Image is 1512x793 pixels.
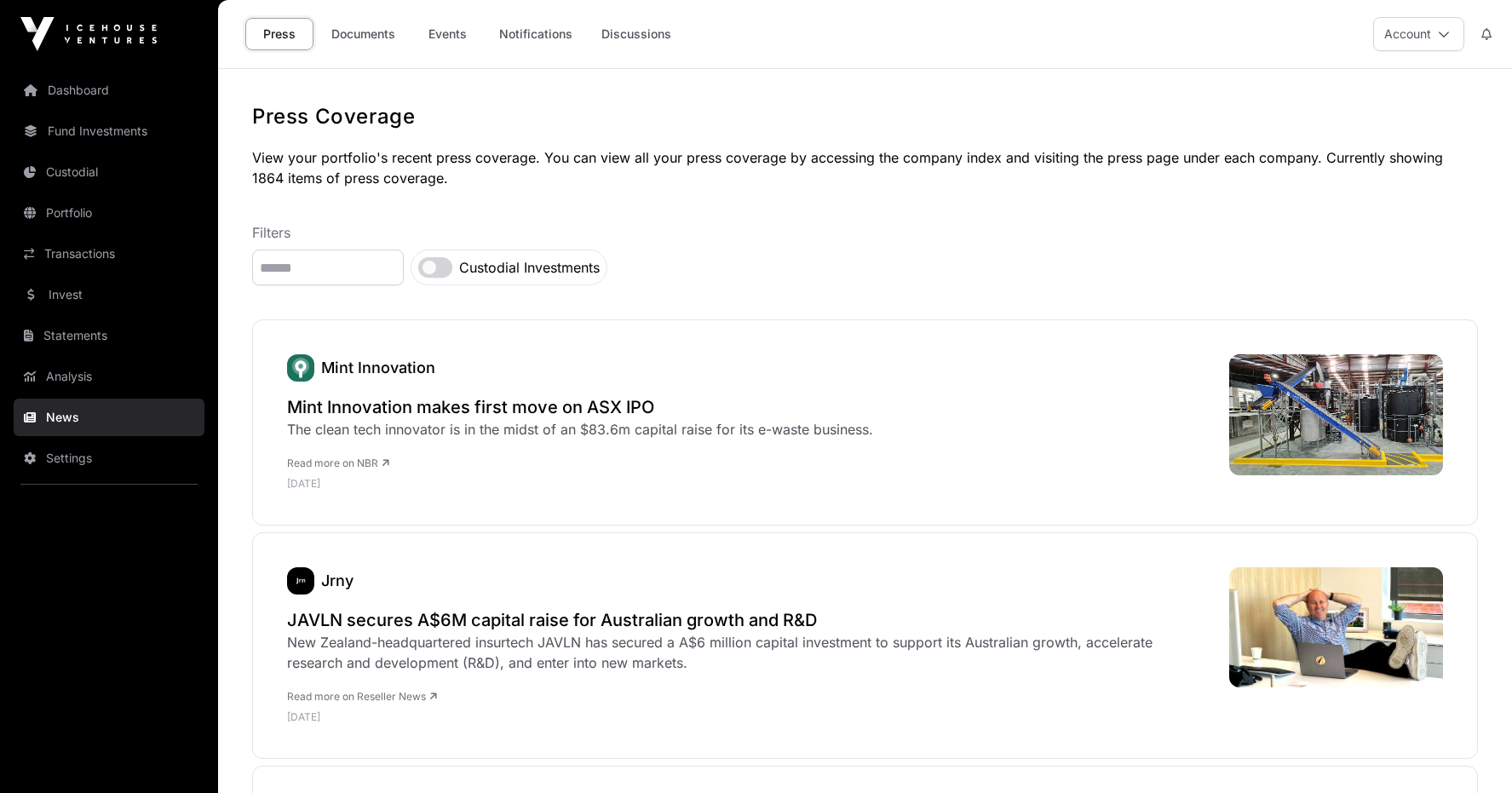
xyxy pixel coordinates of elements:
a: Portfolio [14,194,204,232]
img: 4067502-0-12102500-1759452043-David-Leach.jpg [1229,567,1443,687]
a: Transactions [14,235,204,273]
p: View your portfolio's recent press coverage. You can view all your press coverage by accessing th... [252,147,1478,188]
a: Custodial [14,153,204,191]
a: Press [245,18,313,50]
a: JAVLN secures A$6M capital raise for Australian growth and R&D [287,608,1212,632]
a: Documents [320,18,406,50]
a: Invest [14,276,204,313]
a: Fund Investments [14,112,204,150]
a: Discussions [590,18,682,50]
a: Events [413,18,481,50]
a: Read more on NBR [287,457,389,469]
button: Account [1373,17,1464,51]
label: Custodial Investments [459,257,600,278]
a: Statements [14,317,204,354]
a: Jrny [287,567,314,595]
iframe: Chat Widget [1427,711,1512,793]
div: The clean tech innovator is in the midst of an $83.6m capital raise for its e-waste business. [287,419,873,440]
img: mint-innovation-hammer-mill-.jpeg [1229,354,1443,475]
img: Icehouse Ventures Logo [20,17,157,51]
a: News [14,399,204,436]
a: Notifications [488,18,584,50]
a: Mint Innovation [287,354,314,382]
a: Mint Innovation makes first move on ASX IPO [287,395,873,419]
div: New Zealand-headquartered insurtech JAVLN has secured a A$6 million capital investment to support... [287,632,1212,673]
a: Dashboard [14,72,204,109]
a: Jrny [321,572,354,589]
p: [DATE] [287,477,873,491]
a: Analysis [14,358,204,395]
a: Mint Innovation [321,359,435,376]
img: jrny148.png [287,567,314,595]
p: [DATE] [287,710,1212,724]
a: Settings [14,440,204,477]
a: Read more on Reseller News [287,690,437,703]
p: Filters [252,222,1478,243]
img: Mint.svg [287,354,314,382]
h1: Press Coverage [252,103,1478,130]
